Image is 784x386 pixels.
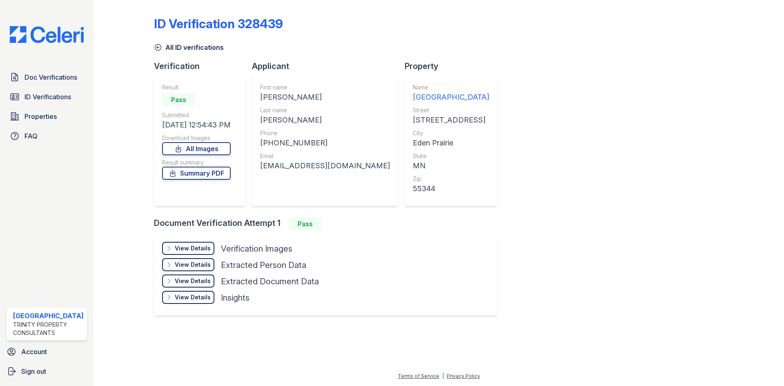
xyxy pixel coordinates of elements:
a: All ID verifications [154,42,224,52]
div: ID Verification 328439 [154,16,283,31]
div: Download Images [162,134,231,142]
div: City [413,129,489,137]
div: Document Verification Attempt 1 [154,217,504,230]
div: Applicant [252,60,405,72]
div: View Details [175,293,211,301]
a: Summary PDF [162,167,231,180]
div: Verification Images [221,243,292,254]
div: View Details [175,277,211,285]
a: Terms of Service [398,373,439,379]
div: Name [413,83,489,91]
a: Name [GEOGRAPHIC_DATA] [413,83,489,103]
a: Privacy Policy [447,373,480,379]
div: [GEOGRAPHIC_DATA] [413,91,489,103]
a: FAQ [7,128,87,144]
div: [GEOGRAPHIC_DATA] [13,311,84,321]
div: Insights [221,292,249,303]
div: Extracted Person Data [221,259,306,271]
div: View Details [175,261,211,269]
img: CE_Logo_Blue-a8612792a0a2168367f1c8372b55b34899dd931a85d93a1a3d3e32e68fde9ad4.png [3,26,90,43]
div: Result [162,83,231,91]
div: Property [405,60,504,72]
div: Eden Prairie [413,137,489,149]
iframe: chat widget [750,353,776,378]
a: Account [3,344,90,360]
div: First name [260,83,390,91]
div: [PERSON_NAME] [260,114,390,126]
a: Properties [7,108,87,125]
div: [PHONE_NUMBER] [260,137,390,149]
span: Doc Verifications [24,72,77,82]
a: ID Verifications [7,89,87,105]
div: [EMAIL_ADDRESS][DOMAIN_NAME] [260,160,390,172]
div: Result summary [162,158,231,167]
a: Doc Verifications [7,69,87,85]
span: FAQ [24,131,38,141]
div: Last name [260,106,390,114]
div: State [413,152,489,160]
div: Verification [154,60,252,72]
div: View Details [175,244,211,252]
div: Trinity Property Consultants [13,321,84,337]
a: Sign out [3,363,90,379]
div: | [442,373,444,379]
div: Street [413,106,489,114]
span: Properties [24,112,57,121]
a: All Images [162,142,231,155]
span: ID Verifications [24,92,71,102]
div: Submitted [162,111,231,119]
div: Extracted Document Data [221,276,319,287]
div: MN [413,160,489,172]
div: Email [260,152,390,160]
span: Sign out [21,366,46,376]
div: [STREET_ADDRESS] [413,114,489,126]
div: Pass [289,217,321,230]
div: [PERSON_NAME] [260,91,390,103]
span: Account [21,347,47,357]
div: [DATE] 12:54:43 PM [162,119,231,131]
div: 55344 [413,183,489,194]
div: Phone [260,129,390,137]
div: Pass [162,93,195,106]
div: Zip [413,175,489,183]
